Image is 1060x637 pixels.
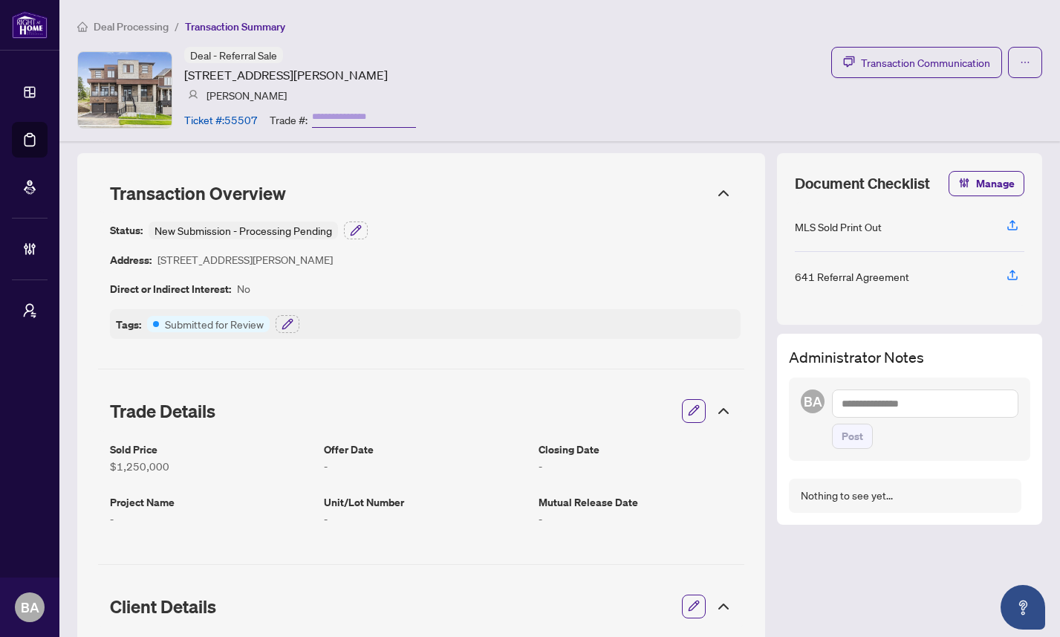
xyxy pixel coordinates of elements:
[801,488,893,504] div: Nothing to see yet...
[149,222,338,239] div: New Submission - Processing Pending
[175,18,179,35] li: /
[1001,585,1045,630] button: Open asap
[324,511,526,527] article: -
[539,511,741,527] article: -
[976,172,1015,195] span: Manage
[539,494,741,511] article: Mutual Release Date
[116,316,141,333] article: Tags:
[110,251,152,268] article: Address:
[110,494,312,511] article: Project Name
[110,458,312,474] article: $1,250,000
[94,20,169,33] span: Deal Processing
[77,22,88,32] span: home
[110,280,231,297] article: Direct or Indirect Interest:
[795,173,930,194] span: Document Checklist
[539,458,741,474] article: -
[98,390,744,432] div: Trade Details
[110,511,312,527] article: -
[831,47,1002,78] button: Transaction Communication
[237,280,250,297] article: No
[22,303,37,318] span: user-switch
[110,595,216,618] span: Client Details
[78,52,172,128] img: IMG-40760017_1.jpg
[188,90,198,100] img: svg%3e
[832,424,873,449] button: Post
[795,268,909,285] div: 641 Referral Agreement
[157,251,333,268] article: [STREET_ADDRESS][PERSON_NAME]
[185,20,285,33] span: Transaction Summary
[110,441,312,458] article: Sold Price
[165,316,264,332] article: Submitted for Review
[324,494,526,511] article: Unit/Lot Number
[861,54,990,71] span: Transaction Communication
[804,391,822,412] span: BA
[110,400,215,422] span: Trade Details
[324,441,526,458] article: Offer Date
[539,441,741,458] article: Closing Date
[1020,57,1030,68] span: ellipsis
[789,346,1030,369] h3: Administrator Notes
[184,66,388,84] article: [STREET_ADDRESS][PERSON_NAME]
[12,11,48,39] img: logo
[270,111,308,128] article: Trade #:
[184,111,258,128] article: Ticket #: 55507
[98,174,744,213] div: Transaction Overview
[98,586,744,627] div: Client Details
[324,458,526,474] article: -
[795,219,882,235] div: MLS Sold Print Out
[110,222,143,239] article: Status:
[949,171,1024,196] button: Manage
[207,87,287,103] article: [PERSON_NAME]
[110,182,286,204] span: Transaction Overview
[190,48,277,62] span: Deal - Referral Sale
[21,597,39,618] span: BA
